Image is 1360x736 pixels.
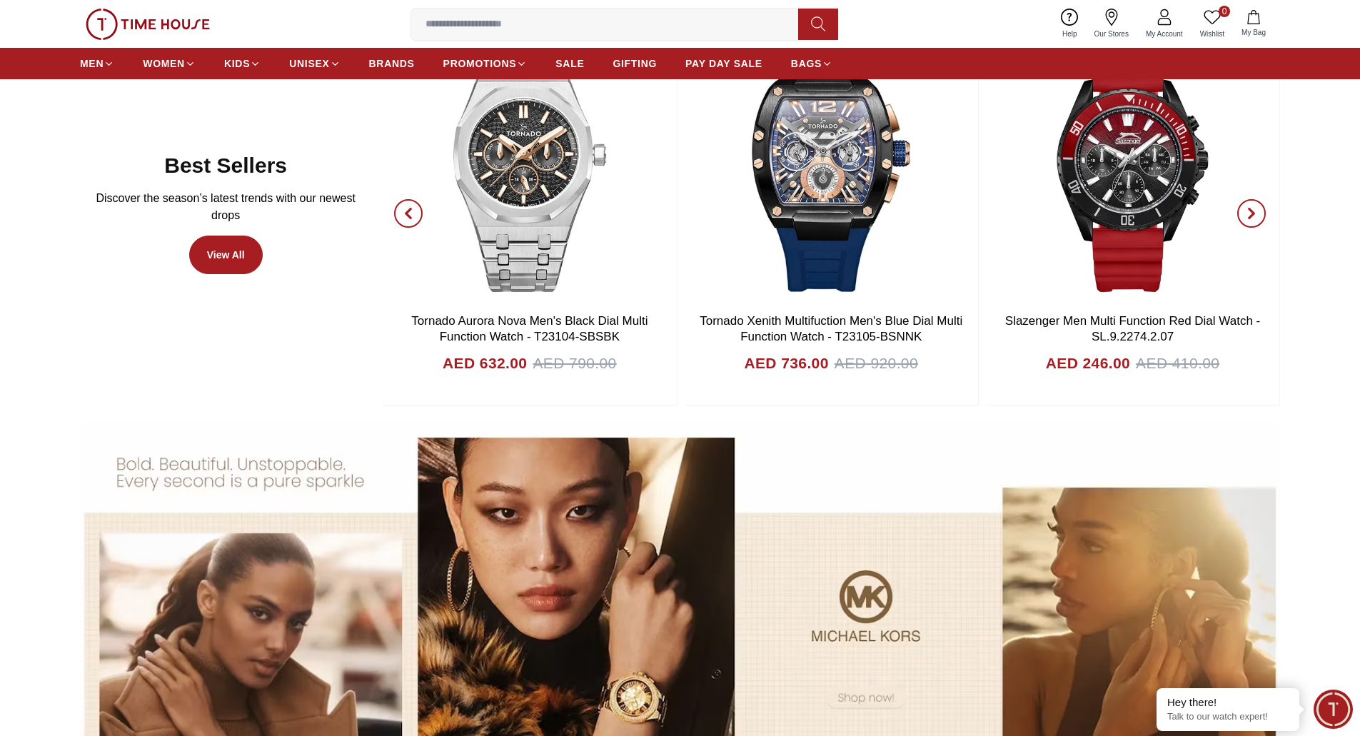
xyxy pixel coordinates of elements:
[143,56,185,71] span: WOMEN
[791,51,832,76] a: BAGS
[533,352,616,375] span: AED 790.00
[1005,314,1260,343] a: Slazenger Men Multi Function Red Dial Watch -SL.9.2274.2.07
[383,21,676,306] img: Tornado Aurora Nova Men's Black Dial Multi Function Watch - T23104-SBSBK
[1140,29,1189,39] span: My Account
[369,51,415,76] a: BRANDS
[143,51,196,76] a: WOMEN
[1089,29,1134,39] span: Our Stores
[685,56,762,71] span: PAY DAY SALE
[80,56,104,71] span: MEN
[80,51,114,76] a: MEN
[1046,352,1130,375] h4: AED 246.00
[1054,6,1086,42] a: Help
[1192,6,1233,42] a: 0Wishlist
[1167,711,1289,723] p: Talk to our watch expert!
[1057,29,1083,39] span: Help
[835,352,918,375] span: AED 920.00
[1136,352,1219,375] span: AED 410.00
[685,51,762,76] a: PAY DAY SALE
[1167,695,1289,710] div: Hey there!
[289,51,340,76] a: UNISEX
[224,56,250,71] span: KIDS
[164,153,287,178] h2: Best Sellers
[443,56,517,71] span: PROMOTIONS
[443,352,527,375] h4: AED 632.00
[613,51,657,76] a: GIFTING
[1233,7,1274,41] button: My Bag
[224,51,261,76] a: KIDS
[1086,6,1137,42] a: Our Stores
[91,190,360,224] p: Discover the season’s latest trends with our newest drops
[1236,27,1271,38] span: My Bag
[744,352,828,375] h4: AED 736.00
[1219,6,1230,17] span: 0
[791,56,822,71] span: BAGS
[189,236,263,274] a: View All
[986,21,1279,306] img: Slazenger Men Multi Function Red Dial Watch -SL.9.2274.2.07
[1194,29,1230,39] span: Wishlist
[289,56,329,71] span: UNISEX
[1314,690,1353,729] div: Chat Widget
[443,51,528,76] a: PROMOTIONS
[369,56,415,71] span: BRANDS
[555,56,584,71] span: SALE
[700,314,962,343] a: Tornado Xenith Multifuction Men's Blue Dial Multi Function Watch - T23105-BSNNK
[411,314,648,343] a: Tornado Aurora Nova Men's Black Dial Multi Function Watch - T23104-SBSBK
[613,56,657,71] span: GIFTING
[86,9,210,40] img: ...
[685,21,978,306] img: Tornado Xenith Multifuction Men's Blue Dial Multi Function Watch - T23105-BSNNK
[555,51,584,76] a: SALE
